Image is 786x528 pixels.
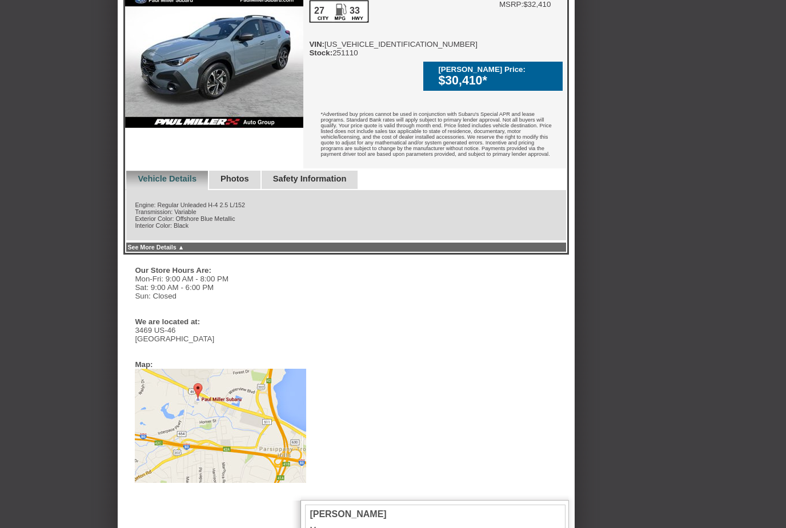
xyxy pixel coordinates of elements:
b: Stock: [309,49,332,57]
a: See More Details ▲ [127,244,184,251]
div: Mon-Fri: 9:00 AM - 8:00 PM Sat: 9:00 AM - 6:00 PM Sun: Closed [135,275,306,300]
div: [PERSON_NAME] [310,509,403,519]
a: Photos [220,174,249,183]
div: [PERSON_NAME] Price: [438,65,557,74]
div: $30,410* [438,74,557,88]
div: We are located at: [135,317,300,326]
div: *Advertised buy prices cannot be used in conjunction with Subaru's Special APR and lease programs... [303,103,566,168]
div: Map: [135,360,153,369]
div: 33 [348,6,360,16]
b: VIN: [309,40,324,49]
a: Vehicle Details [138,174,196,183]
a: Safety Information [273,174,347,183]
div: 27 [313,6,325,16]
div: 3469 US-46 [GEOGRAPHIC_DATA] [135,326,306,343]
div: Our Store Hours Are: [135,266,300,275]
div: Engine: Regular Unleaded H-4 2.5 L/152 Transmission: Variable Exterior Color: Offshore Blue Metal... [125,190,567,241]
